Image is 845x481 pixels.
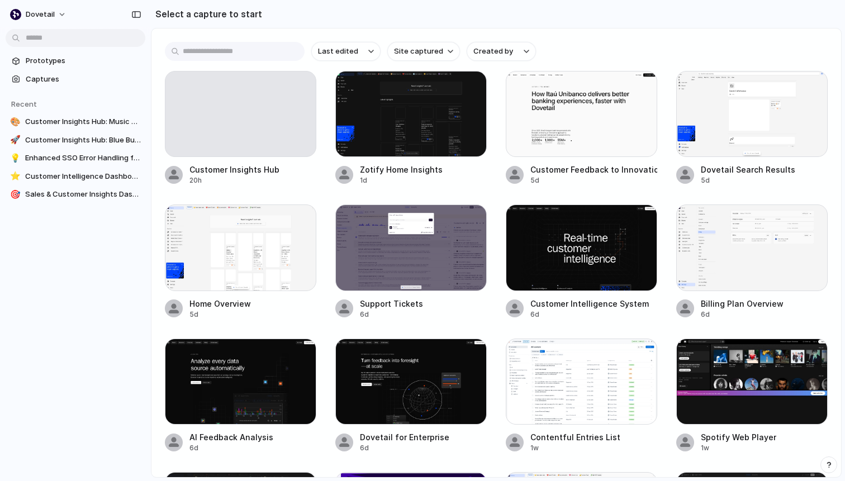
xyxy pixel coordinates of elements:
a: Prototypes [6,53,145,69]
button: dovetail [6,6,72,23]
div: 1w [530,443,620,453]
span: Last edited [318,46,358,57]
div: AI Feedback Analysis [189,431,273,443]
div: 20h [189,175,279,185]
div: 🎨 [10,116,21,127]
div: 6d [360,443,449,453]
div: Contentful Entries List [530,431,620,443]
div: Customer Insights Hub [189,164,279,175]
button: Last edited [311,42,381,61]
span: Captures [26,74,141,85]
button: Site captured [387,42,460,61]
span: Sales & Customer Insights Dashboard [25,189,141,200]
span: Created by [473,46,513,57]
div: 1d [360,175,443,185]
span: dovetail [26,9,55,20]
div: Zotify Home Insights [360,164,443,175]
div: 5d [701,175,795,185]
a: 🚀Customer Insights Hub: Blue Buttons [6,132,145,149]
span: Recent [11,99,37,108]
button: Created by [467,42,536,61]
div: Customer Intelligence System [530,298,649,309]
div: 1w [701,443,776,453]
div: Billing Plan Overview [701,298,784,309]
div: Dovetail Search Results [701,164,795,175]
div: 5d [189,309,251,320]
div: 6d [701,309,784,320]
div: Spotify Web Player [701,431,776,443]
span: Customer Insights Hub: Music Organization Enhancements [25,116,141,127]
div: 6d [530,309,649,320]
div: 6d [189,443,273,453]
div: 6d [360,309,423,320]
div: Dovetail for Enterprise [360,431,449,443]
span: Enhanced SSO Error Handling for Dovetail [25,153,141,164]
span: Customer Intelligence Dashboard [25,171,141,182]
a: ⭐Customer Intelligence Dashboard [6,168,145,185]
div: Home Overview [189,298,251,309]
span: Prototypes [26,55,141,66]
div: Customer Feedback to Innovation [530,164,657,175]
div: ⭐ [10,171,21,182]
div: 🎯 [10,189,21,200]
a: Captures [6,71,145,88]
a: 💡Enhanced SSO Error Handling for Dovetail [6,150,145,166]
div: 💡 [10,153,21,164]
span: Site captured [394,46,443,57]
a: 🎯Sales & Customer Insights Dashboard [6,186,145,203]
a: 🎨Customer Insights Hub: Music Organization Enhancements [6,113,145,130]
div: Support Tickets [360,298,423,309]
h2: Select a capture to start [151,7,262,21]
div: 🚀 [10,135,21,146]
div: 5d [530,175,657,185]
span: Customer Insights Hub: Blue Buttons [25,135,141,146]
